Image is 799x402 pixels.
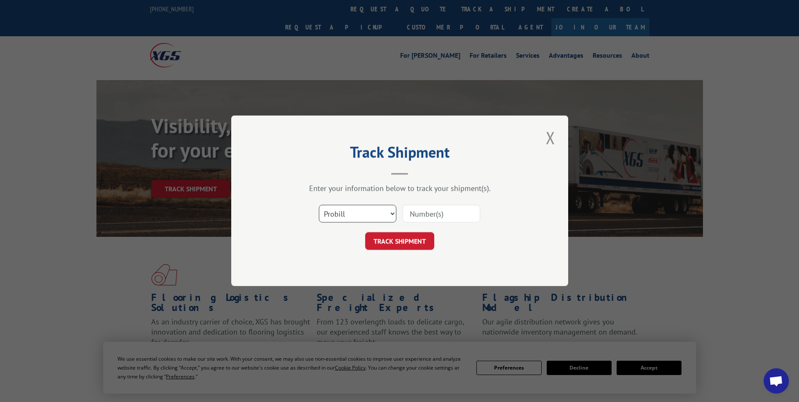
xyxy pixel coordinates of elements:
button: TRACK SHIPMENT [365,233,434,250]
button: Close modal [543,126,558,149]
input: Number(s) [403,205,480,223]
div: Enter your information below to track your shipment(s). [273,184,526,193]
a: Open chat [764,368,789,394]
h2: Track Shipment [273,146,526,162]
